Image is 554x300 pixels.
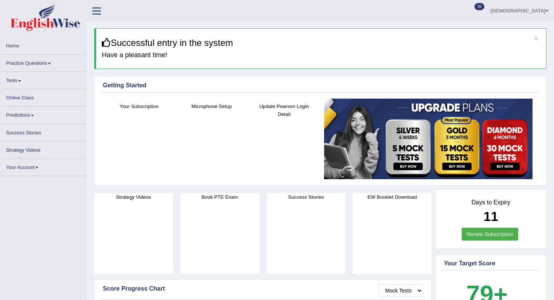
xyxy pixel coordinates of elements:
a: Tests [0,72,86,87]
a: Online Class [0,89,86,104]
a: Practice Questions [0,55,86,69]
a: Predictions [0,107,86,121]
button: × [534,34,539,42]
h4: Success Stories [267,193,346,201]
h4: Days to Expiry [444,199,538,206]
h4: EW Booklet Download [353,193,432,201]
img: small5.jpg [324,99,533,179]
h4: Update Pearson Login Detail [252,102,317,118]
h4: Strategy Videos [94,193,173,201]
span: 38 [474,3,484,10]
a: Renew Subscription [462,228,519,241]
h4: Your Subscription [107,102,171,110]
a: Success Stories [0,124,86,139]
div: Getting Started [103,81,538,90]
h4: Microphone Setup [179,102,244,110]
h4: Have a pleasant time! [102,52,540,59]
h3: Successful entry in the system [102,38,540,48]
a: Home [0,37,86,52]
b: 11 [484,209,498,224]
a: Strategy Videos [0,142,86,156]
h4: Book PTE Exam [181,193,259,201]
div: Score Progress Chart [103,284,423,293]
a: Your Account [0,159,86,174]
div: Your Target Score [444,259,538,268]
